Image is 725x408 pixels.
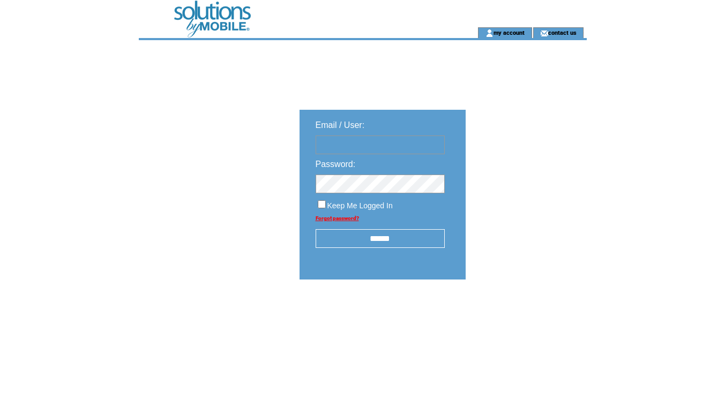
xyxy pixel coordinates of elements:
[316,160,356,169] span: Password:
[548,29,577,36] a: contact us
[316,215,359,221] a: Forgot password?
[485,29,494,37] img: account_icon.gif
[540,29,548,37] img: contact_us_icon.gif
[494,29,525,36] a: my account
[497,306,550,320] img: transparent.png
[316,120,365,130] span: Email / User:
[327,201,393,210] span: Keep Me Logged In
